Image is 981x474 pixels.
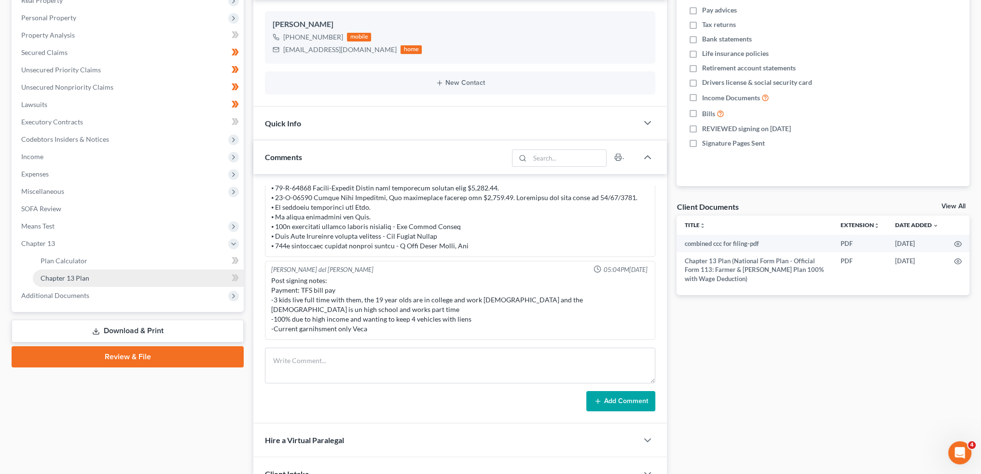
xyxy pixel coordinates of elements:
span: Property Analysis [21,31,75,39]
span: Personal Property [21,14,76,22]
a: Secured Claims [14,44,244,61]
a: Plan Calculator [33,252,244,270]
span: Bills [702,109,715,119]
div: [EMAIL_ADDRESS][DOMAIN_NAME] [283,45,397,54]
span: Signature Pages Sent [702,138,764,148]
input: Search... [530,150,607,166]
span: Unsecured Nonpriority Claims [21,83,113,91]
span: Miscellaneous [21,187,64,195]
a: Titleunfold_more [684,221,705,229]
div: home [401,45,422,54]
span: Hire a Virtual Paralegal [265,435,344,445]
button: New Contact [273,79,648,87]
span: Means Test [21,222,55,230]
span: Expenses [21,170,49,178]
iframe: Intercom live chat [948,441,971,464]
td: Chapter 13 Plan (National Form Plan - Official Form 113: Farmer & [PERSON_NAME] Plan 100% with Wa... [677,252,833,287]
span: Income [21,152,43,161]
a: Executory Contracts [14,113,244,131]
a: Unsecured Nonpriority Claims [14,79,244,96]
span: Bank statements [702,34,751,44]
span: Additional Documents [21,291,89,299]
button: Add Comment [586,391,655,411]
i: unfold_more [699,223,705,229]
span: Chapter 13 [21,239,55,247]
div: Post signing notes: Payment: TFS bill pay -3 kids live full time with them, the 19 year olds are ... [271,276,649,334]
td: PDF [833,235,887,252]
a: Review & File [12,346,244,367]
span: Quick Info [265,119,301,128]
span: Income Documents [702,93,760,103]
span: Retirement account statements [702,63,795,73]
a: Property Analysis [14,27,244,44]
span: Lawsuits [21,100,47,108]
span: Codebtors Insiders & Notices [21,135,109,143]
span: SOFA Review [21,204,61,213]
div: [PHONE_NUMBER] [283,32,343,42]
span: Executory Contracts [21,118,83,126]
td: [DATE] [887,235,946,252]
a: Extensionunfold_more [841,221,880,229]
a: Lawsuits [14,96,244,113]
span: Secured Claims [21,48,68,56]
span: 4 [968,441,976,449]
a: Unsecured Priority Claims [14,61,244,79]
span: Tax returns [702,20,735,29]
span: Pay advices [702,5,736,15]
div: Client Documents [677,202,738,212]
td: PDF [833,252,887,287]
span: Unsecured Priority Claims [21,66,101,74]
a: SOFA Review [14,200,244,217]
span: Drivers license & social security card [702,78,812,87]
a: View All [941,203,966,210]
span: Life insurance policies [702,49,768,58]
div: [PERSON_NAME] del [PERSON_NAME] [271,265,373,274]
div: mobile [347,33,371,41]
i: unfold_more [874,223,880,229]
span: 05:04PM[DATE] [603,265,647,274]
i: expand_more [933,223,939,229]
span: Comments [265,152,302,162]
a: Date Added expand_more [895,221,939,229]
td: [DATE] [887,252,946,287]
span: REVIEWED signing on [DATE] [702,124,790,134]
span: Chapter 13 Plan [41,274,89,282]
div: [PERSON_NAME] [273,19,648,30]
span: Plan Calculator [41,257,87,265]
a: Chapter 13 Plan [33,270,244,287]
a: Download & Print [12,320,244,342]
td: combined ccc for filing-pdf [677,235,833,252]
